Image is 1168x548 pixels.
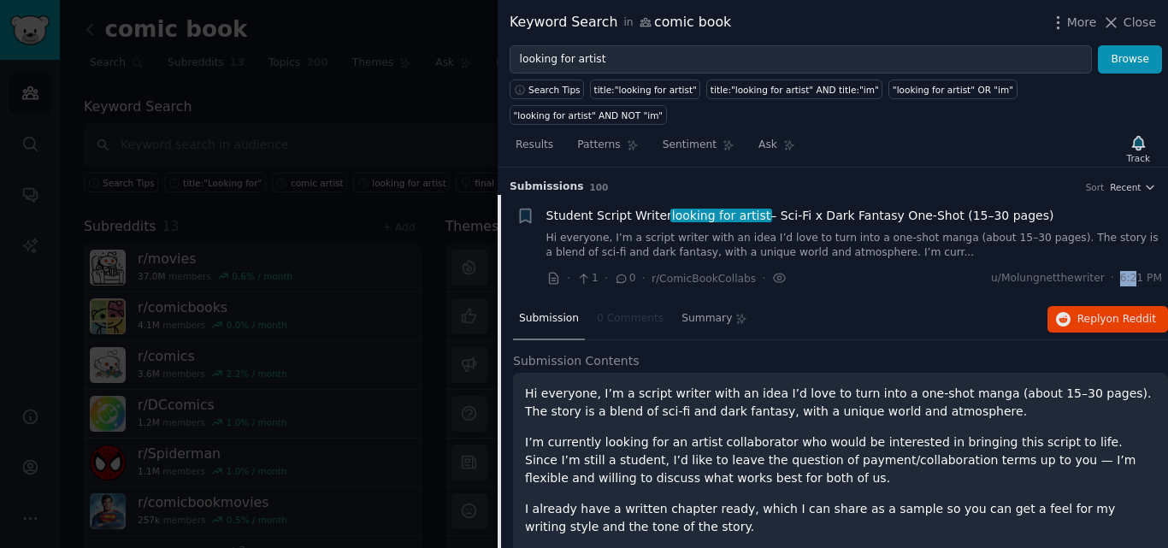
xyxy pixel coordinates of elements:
a: title:"looking for artist" AND title:"im" [706,80,882,99]
span: Submission Contents [513,352,640,370]
span: Submission [519,311,579,327]
div: Track [1127,152,1150,164]
span: Close [1124,14,1156,32]
span: More [1067,14,1097,32]
button: Browse [1098,45,1162,74]
span: · [642,269,646,287]
a: Patterns [571,132,644,167]
p: I already have a written chapter ready, which I can share as a sample so you can get a feel for m... [525,500,1156,536]
span: on Reddit [1106,313,1156,325]
p: I’m currently looking for an artist collaborator who would be interested in bringing this script ... [525,433,1156,487]
span: Patterns [577,138,620,153]
span: in [623,15,633,31]
div: title:"looking for artist" [594,84,697,96]
span: Summary [681,311,732,327]
span: Recent [1110,181,1141,193]
a: title:"looking for artist" [590,80,700,99]
span: Submission s [510,180,584,195]
div: Sort [1086,181,1105,193]
button: Track [1121,131,1156,167]
button: Search Tips [510,80,584,99]
a: Student Script Writerlooking for artist– Sci-Fi x Dark Fantasy One-Shot (15–30 pages) [546,207,1054,225]
div: title:"looking for artist" AND title:"im" [711,84,879,96]
button: More [1049,14,1097,32]
a: "looking for artist" OR "im" [888,80,1017,99]
span: u/Molungnetthewriter [991,271,1105,286]
span: · [1111,271,1114,286]
span: · [762,269,765,287]
p: Hi everyone, I’m a script writer with an idea I’d love to turn into a one-shot manga (about 15–30... [525,385,1156,421]
span: 0 [614,271,635,286]
span: · [605,269,608,287]
span: Results [516,138,553,153]
button: Recent [1110,181,1156,193]
div: Keyword Search comic book [510,12,731,33]
button: Close [1102,14,1156,32]
div: "looking for artist" AND NOT "im" [514,109,664,121]
a: Ask [752,132,801,167]
a: Hi everyone, I’m a script writer with an idea I’d love to turn into a one-shot manga (about 15–30... [546,231,1163,261]
span: Student Script Writer – Sci-Fi x Dark Fantasy One-Shot (15–30 pages) [546,207,1054,225]
button: Replyon Reddit [1047,306,1168,333]
div: "looking for artist" OR "im" [893,84,1013,96]
span: looking for artist [670,209,772,222]
a: Results [510,132,559,167]
span: r/ComicBookCollabs [652,273,756,285]
span: 100 [590,182,609,192]
input: Try a keyword related to your business [510,45,1092,74]
a: Sentiment [657,132,740,167]
span: 1 [576,271,598,286]
span: · [567,269,570,287]
span: Sentiment [663,138,717,153]
span: Search Tips [528,84,581,96]
span: 6:21 PM [1120,271,1162,286]
span: Ask [758,138,777,153]
span: Reply [1077,312,1156,327]
a: "looking for artist" AND NOT "im" [510,105,667,125]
